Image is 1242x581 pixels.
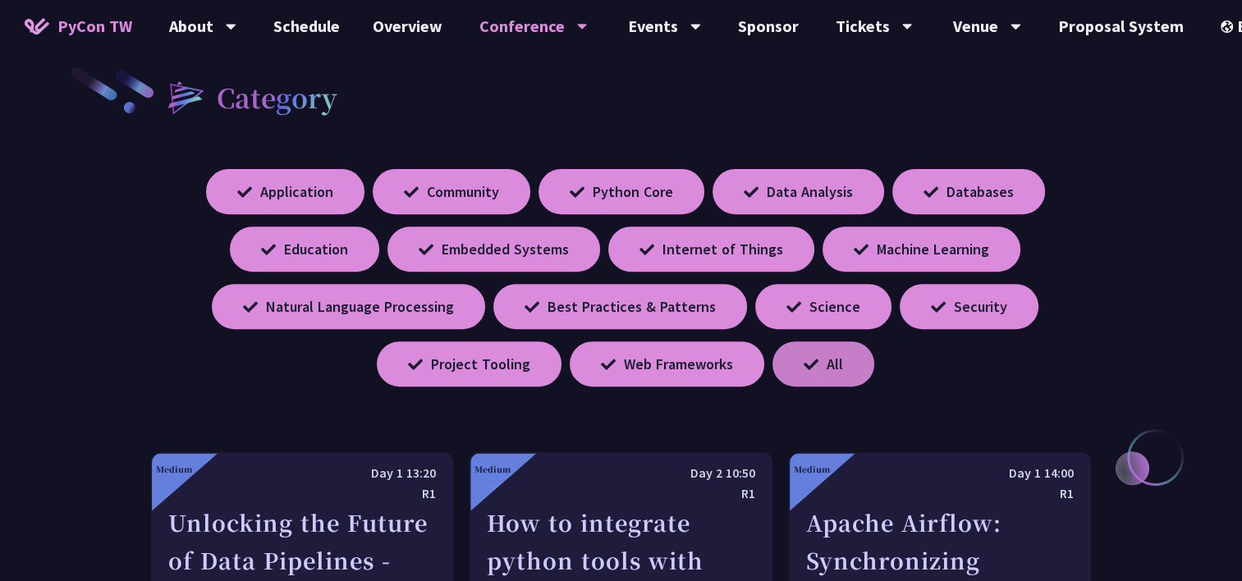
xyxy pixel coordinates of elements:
[25,18,49,34] img: Home icon of PyCon TW 2025
[892,169,1045,214] label: Databases
[206,169,364,214] label: Application
[377,341,561,387] label: Project Tooling
[373,169,530,214] label: Community
[806,483,1074,504] div: R1
[823,226,1020,272] label: Machine Learning
[57,14,132,39] span: PyCon TW
[608,226,814,272] label: Internet of Things
[8,6,149,47] a: PyCon TW
[151,66,217,128] img: heading-bullet
[806,463,1074,483] div: Day 1 14:00
[212,284,485,329] label: Natural Language Processing
[230,226,379,272] label: Education
[474,463,511,475] div: Medium
[570,341,764,387] label: Web Frameworks
[493,284,747,329] label: Best Practices & Patterns
[168,463,436,483] div: Day 1 13:20
[487,463,754,483] div: Day 2 10:50
[1221,21,1237,33] img: Locale Icon
[387,226,600,272] label: Embedded Systems
[755,284,891,329] label: Science
[794,463,830,475] div: Medium
[487,483,754,504] div: R1
[156,463,192,475] div: Medium
[539,169,704,214] label: Python Core
[713,169,884,214] label: Data Analysis
[772,341,874,387] label: All
[217,77,337,117] h2: Category
[900,284,1038,329] label: Security
[168,483,436,504] div: R1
